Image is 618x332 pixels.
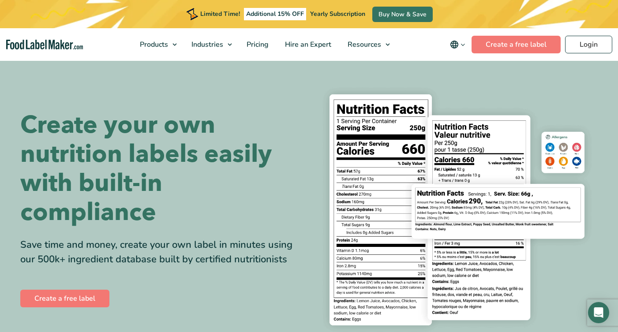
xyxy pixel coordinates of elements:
[200,10,240,18] span: Limited Time!
[244,8,306,20] span: Additional 15% OFF
[565,36,612,53] a: Login
[588,302,609,323] div: Open Intercom Messenger
[282,40,332,49] span: Hire an Expert
[132,28,181,61] a: Products
[20,111,303,227] h1: Create your own nutrition labels easily with built-in compliance
[20,290,109,307] a: Create a free label
[244,40,270,49] span: Pricing
[20,238,303,267] div: Save time and money, create your own label in minutes using our 500k+ ingredient database built b...
[345,40,382,49] span: Resources
[184,28,236,61] a: Industries
[472,36,561,53] a: Create a free label
[137,40,169,49] span: Products
[340,28,394,61] a: Resources
[189,40,224,49] span: Industries
[239,28,275,61] a: Pricing
[310,10,365,18] span: Yearly Subscription
[277,28,337,61] a: Hire an Expert
[372,7,433,22] a: Buy Now & Save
